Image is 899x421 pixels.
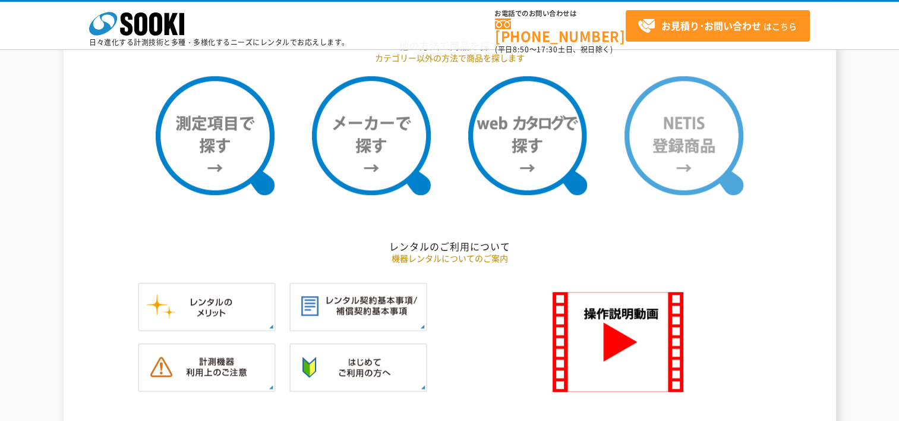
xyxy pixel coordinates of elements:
p: カテゴリー以外の方法で商品を探します [102,52,797,64]
img: メーカーで探す [312,76,431,195]
img: はじめてご利用の方へ [289,343,427,392]
a: お見積り･お問い合わせはこちら [626,10,810,42]
img: レンタル契約基本事項／補償契約基本事項 [289,282,427,331]
a: レンタル契約基本事項／補償契約基本事項 [289,319,427,330]
img: 計測機器ご利用上のご注意 [138,343,276,392]
img: webカタログで探す [468,76,587,195]
img: NETIS登録商品 [624,76,743,195]
img: レンタルのメリット [138,282,276,331]
a: 計測機器ご利用上のご注意 [138,379,276,391]
h2: レンタルのご利用について [102,240,797,253]
a: [PHONE_NUMBER] [495,18,626,43]
a: はじめてご利用の方へ [289,379,427,391]
span: お電話でのお問い合わせは [495,10,626,17]
img: SOOKI 操作説明動画 [553,292,683,392]
span: (平日 ～ 土日、祝日除く) [495,44,613,55]
span: 8:50 [513,44,529,55]
a: レンタルのメリット [138,319,276,330]
img: 測定項目で探す [156,76,275,195]
p: 機器レンタルについてのご案内 [102,252,797,265]
span: はこちら [638,17,797,35]
span: 17:30 [537,44,558,55]
p: 日々進化する計測技術と多種・多様化するニーズにレンタルでお応えします。 [89,39,349,46]
strong: お見積り･お問い合わせ [661,18,761,33]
